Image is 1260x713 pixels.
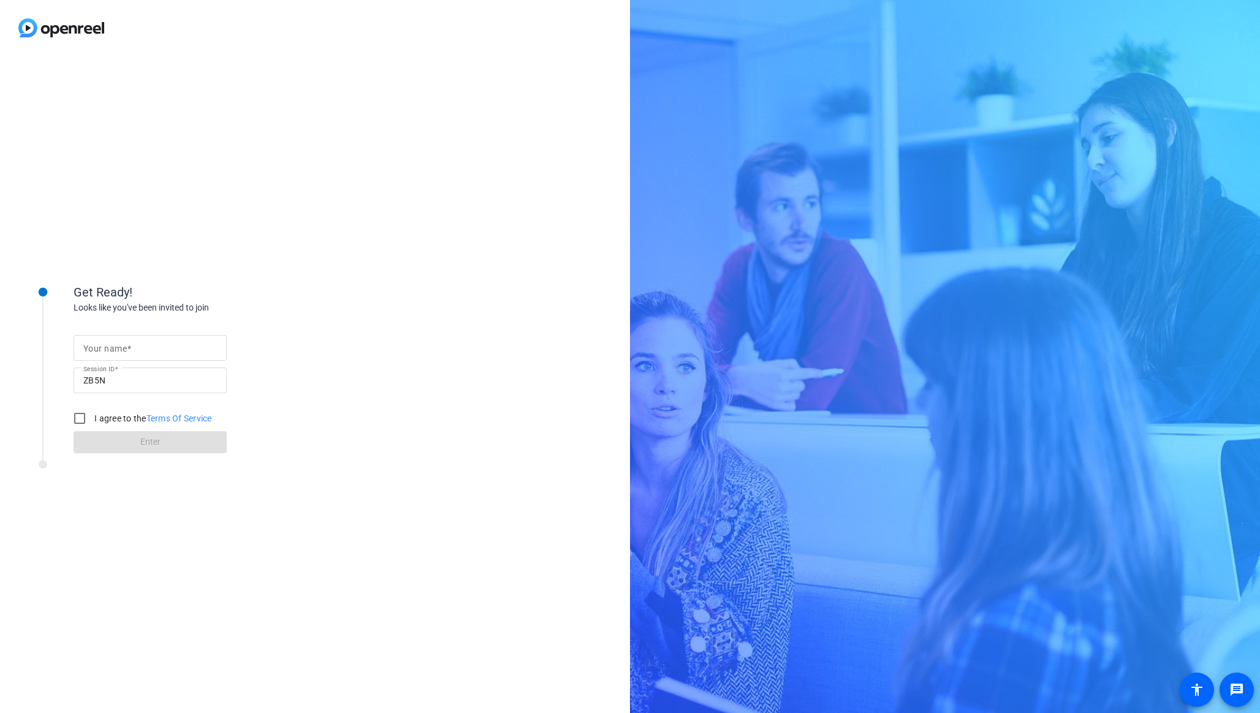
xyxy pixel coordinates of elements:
div: Get Ready! [74,283,319,301]
a: Terms Of Service [146,413,212,423]
div: Looks like you've been invited to join [74,301,319,314]
mat-icon: accessibility [1190,682,1204,697]
mat-label: Session ID [83,365,115,372]
label: I agree to the [92,412,212,424]
mat-icon: message [1229,682,1244,697]
mat-label: Your name [83,344,127,353]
